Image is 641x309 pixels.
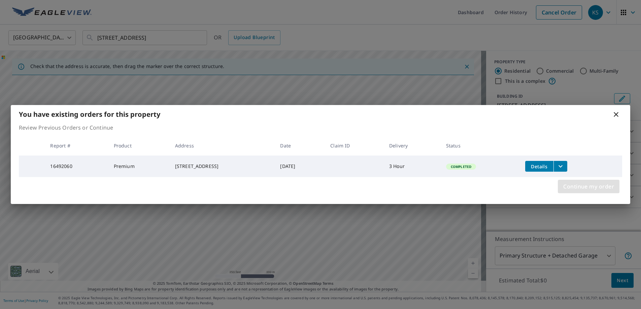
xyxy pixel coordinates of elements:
[19,124,622,132] p: Review Previous Orders or Continue
[447,164,475,169] span: Completed
[45,136,108,156] th: Report #
[175,163,270,170] div: [STREET_ADDRESS]
[558,180,619,193] button: Continue my order
[108,136,170,156] th: Product
[525,161,553,172] button: detailsBtn-16492060
[108,156,170,177] td: Premium
[45,156,108,177] td: 16492060
[19,110,160,119] b: You have existing orders for this property
[384,136,441,156] th: Delivery
[553,161,567,172] button: filesDropdownBtn-16492060
[325,136,384,156] th: Claim ID
[275,156,325,177] td: [DATE]
[170,136,275,156] th: Address
[441,136,520,156] th: Status
[563,182,614,191] span: Continue my order
[529,163,549,170] span: Details
[275,136,325,156] th: Date
[384,156,441,177] td: 3 Hour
